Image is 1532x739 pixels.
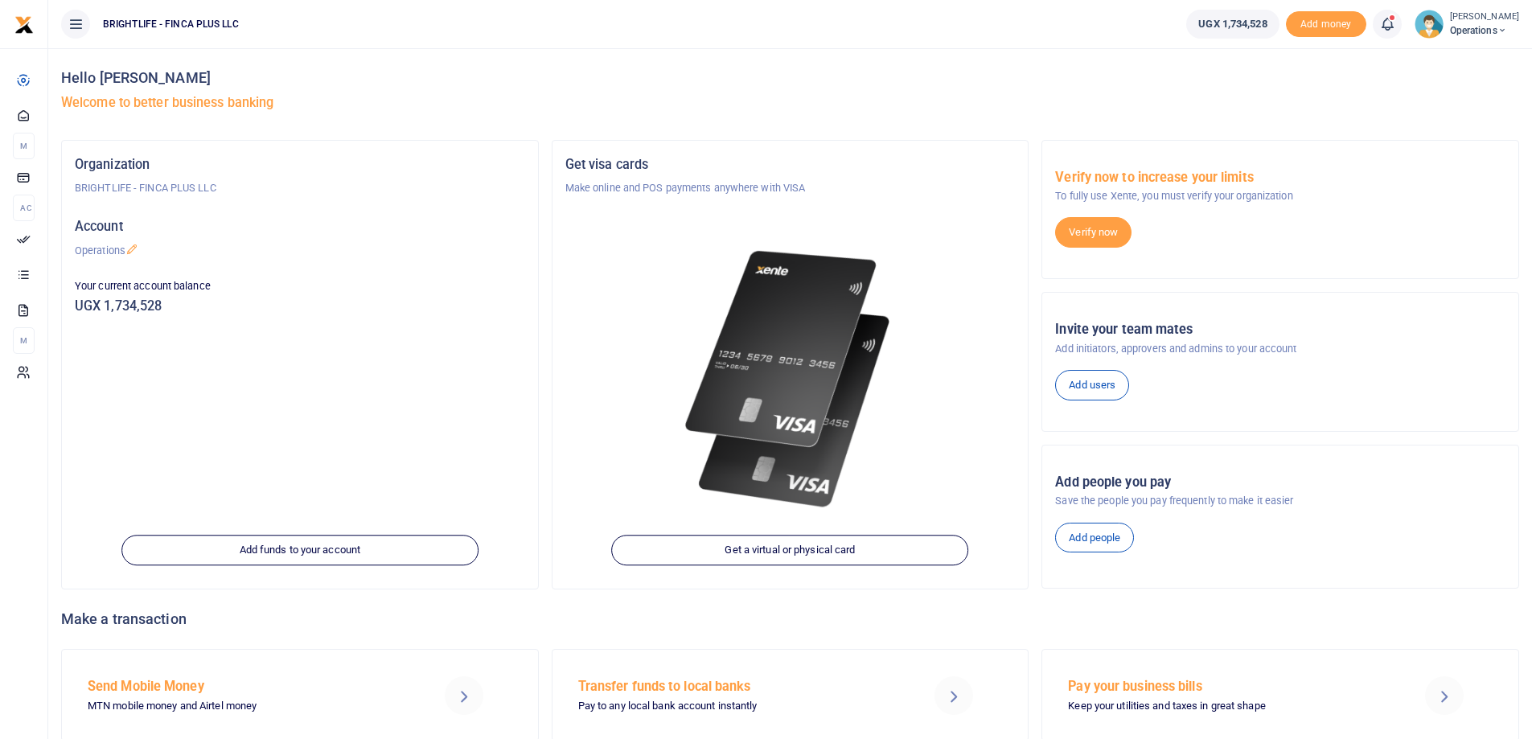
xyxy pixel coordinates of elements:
h5: Transfer funds to local banks [578,679,893,695]
li: M [13,133,35,159]
li: M [13,327,35,354]
h5: Organization [75,157,525,173]
h4: Hello [PERSON_NAME] [61,69,1519,87]
a: logo-small logo-large logo-large [14,18,34,30]
a: Add money [1286,17,1366,29]
a: Get a virtual or physical card [612,536,969,566]
span: BRIGHTLIFE - FINCA PLUS LLC [97,17,245,31]
h5: Send Mobile Money [88,679,403,695]
p: MTN mobile money and Airtel money [88,698,403,715]
a: Add users [1055,370,1129,400]
p: Your current account balance [75,278,525,294]
span: Operations [1450,23,1519,38]
a: Verify now [1055,217,1132,248]
p: Keep your utilities and taxes in great shape [1068,698,1383,715]
img: xente-_physical_cards.png [678,235,903,524]
h5: Invite your team mates [1055,322,1505,338]
h5: Pay your business bills [1068,679,1383,695]
p: Pay to any local bank account instantly [578,698,893,715]
span: Add money [1286,11,1366,38]
p: Make online and POS payments anywhere with VISA [565,180,1016,196]
h5: Account [75,219,525,235]
li: Ac [13,195,35,221]
a: UGX 1,734,528 [1186,10,1279,39]
h5: Get visa cards [565,157,1016,173]
li: Toup your wallet [1286,11,1366,38]
a: profile-user [PERSON_NAME] Operations [1415,10,1519,39]
a: Add funds to your account [121,536,478,566]
p: Save the people you pay frequently to make it easier [1055,493,1505,509]
p: Add initiators, approvers and admins to your account [1055,341,1505,357]
small: [PERSON_NAME] [1450,10,1519,24]
h5: Verify now to increase your limits [1055,170,1505,186]
h5: UGX 1,734,528 [75,298,525,314]
p: BRIGHTLIFE - FINCA PLUS LLC [75,180,525,196]
h5: Add people you pay [1055,474,1505,491]
li: Wallet ballance [1180,10,1285,39]
h5: Welcome to better business banking [61,95,1519,111]
p: To fully use Xente, you must verify your organization [1055,188,1505,204]
span: UGX 1,734,528 [1198,16,1267,32]
a: Add people [1055,523,1134,553]
p: Operations [75,243,525,259]
h4: Make a transaction [61,610,1519,628]
img: logo-small [14,15,34,35]
img: profile-user [1415,10,1444,39]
